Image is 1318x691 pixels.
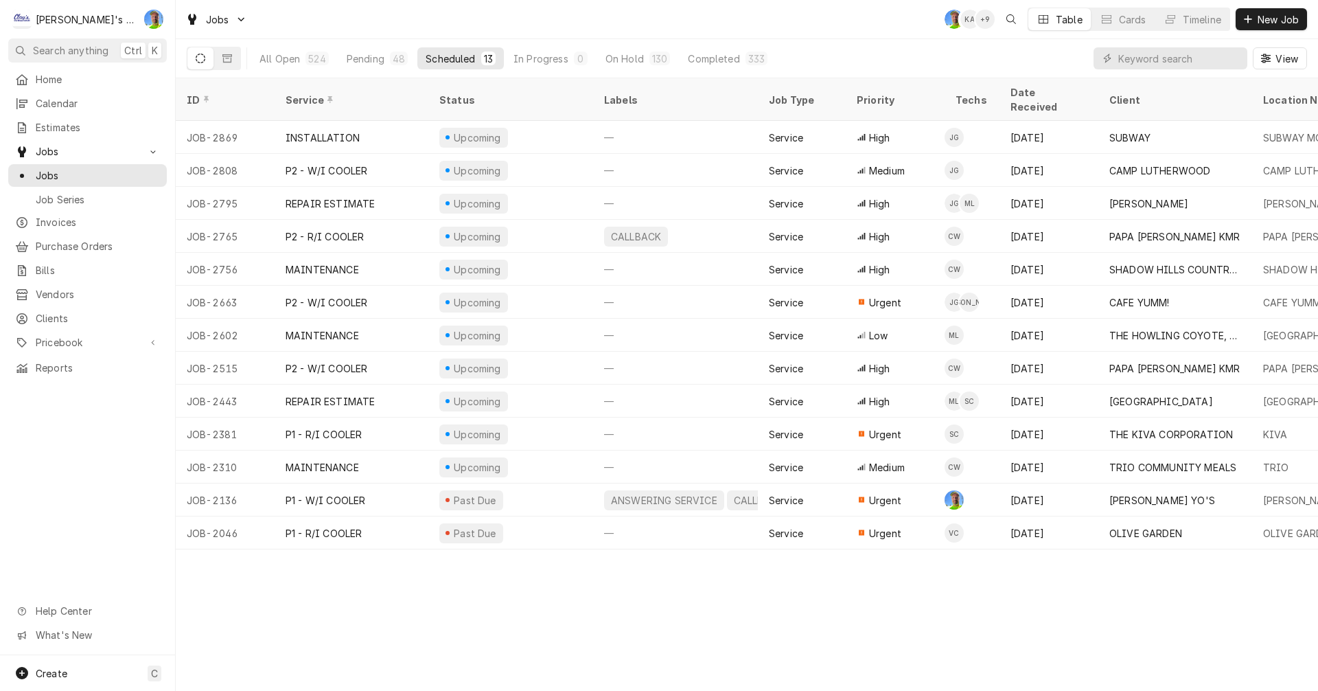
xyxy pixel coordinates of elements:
[945,227,964,246] div: Cameron Ward's Avatar
[33,43,108,58] span: Search anything
[999,484,1098,517] div: [DATE]
[769,460,803,475] div: Service
[945,161,964,180] div: JG
[1109,93,1238,107] div: Client
[308,52,325,66] div: 524
[593,451,758,484] div: —
[869,493,901,508] span: Urgent
[1109,328,1241,343] div: THE HOWLING COYOTE, INC.
[286,295,367,310] div: P2 - W/I COOLER
[1109,196,1188,211] div: [PERSON_NAME]
[593,121,758,154] div: —
[187,93,261,107] div: ID
[593,253,758,286] div: —
[513,52,568,66] div: In Progress
[286,328,359,343] div: MAINTENANCE
[144,10,163,29] div: Greg Austin's Avatar
[869,229,890,244] span: High
[769,262,803,277] div: Service
[452,493,498,508] div: Past Due
[8,38,167,63] button: Search anythingCtrlK
[36,72,160,87] span: Home
[452,196,503,211] div: Upcoming
[8,283,167,306] a: Vendors
[945,194,964,213] div: Johnny Guerra's Avatar
[605,52,644,66] div: On Hold
[1118,47,1240,69] input: Keyword search
[869,361,890,376] span: High
[869,295,901,310] span: Urgent
[393,52,405,66] div: 48
[769,295,803,310] div: Service
[1119,12,1146,27] div: Cards
[769,163,803,178] div: Service
[956,93,988,107] div: Techs
[999,517,1098,550] div: [DATE]
[999,385,1098,418] div: [DATE]
[452,295,503,310] div: Upcoming
[452,526,498,541] div: Past Due
[286,131,360,145] div: INSTALLATION
[452,460,503,475] div: Upcoming
[36,144,139,159] span: Jobs
[748,52,765,66] div: 333
[176,121,275,154] div: JOB-2869
[8,624,167,646] a: Go to What's New
[452,361,503,376] div: Upcoming
[999,352,1098,385] div: [DATE]
[945,227,964,246] div: CW
[769,526,803,541] div: Service
[857,93,931,107] div: Priority
[8,140,167,163] a: Go to Jobs
[869,328,888,343] span: Low
[286,526,362,541] div: P1 - R/I COOLER
[999,418,1098,451] div: [DATE]
[945,10,964,29] div: Greg Austin's Avatar
[593,385,758,418] div: —
[36,335,139,350] span: Pricebook
[1109,427,1233,442] div: THE KIVA CORPORATION
[12,10,32,29] div: C
[610,493,719,508] div: ANSWERING SERVICE
[144,10,163,29] div: GA
[945,359,964,378] div: CW
[688,52,739,66] div: Completed
[12,10,32,29] div: Clay's Refrigeration's Avatar
[945,260,964,279] div: CW
[176,517,275,550] div: JOB-2046
[945,326,964,345] div: ML
[593,517,758,550] div: —
[1109,295,1170,310] div: CAFE YUMM!
[945,10,964,29] div: GA
[124,43,142,58] span: Ctrl
[604,93,747,107] div: Labels
[1109,526,1182,541] div: OLIVE GARDEN
[1236,8,1307,30] button: New Job
[1109,131,1151,145] div: SUBWAY
[176,319,275,352] div: JOB-2602
[945,424,964,444] div: SC
[1109,361,1240,376] div: PAPA [PERSON_NAME] KMR
[769,493,803,508] div: Service
[176,484,275,517] div: JOB-2136
[610,229,662,244] div: CALLBACK
[945,523,964,543] div: Valente Castillo's Avatar
[1263,460,1289,475] div: TRIO
[8,188,167,211] a: Job Series
[8,211,167,234] a: Invoices
[452,131,503,145] div: Upcoming
[769,427,803,442] div: Service
[36,287,160,302] span: Vendors
[286,427,362,442] div: P1 - R/I COOLER
[869,262,890,277] span: High
[999,220,1098,253] div: [DATE]
[577,52,585,66] div: 0
[960,10,980,29] div: KA
[36,311,160,326] span: Clients
[180,8,253,31] a: Go to Jobs
[8,68,167,91] a: Home
[960,194,979,213] div: ML
[945,392,964,411] div: ML
[286,196,375,211] div: REPAIR ESTIMATE
[869,460,905,475] span: Medium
